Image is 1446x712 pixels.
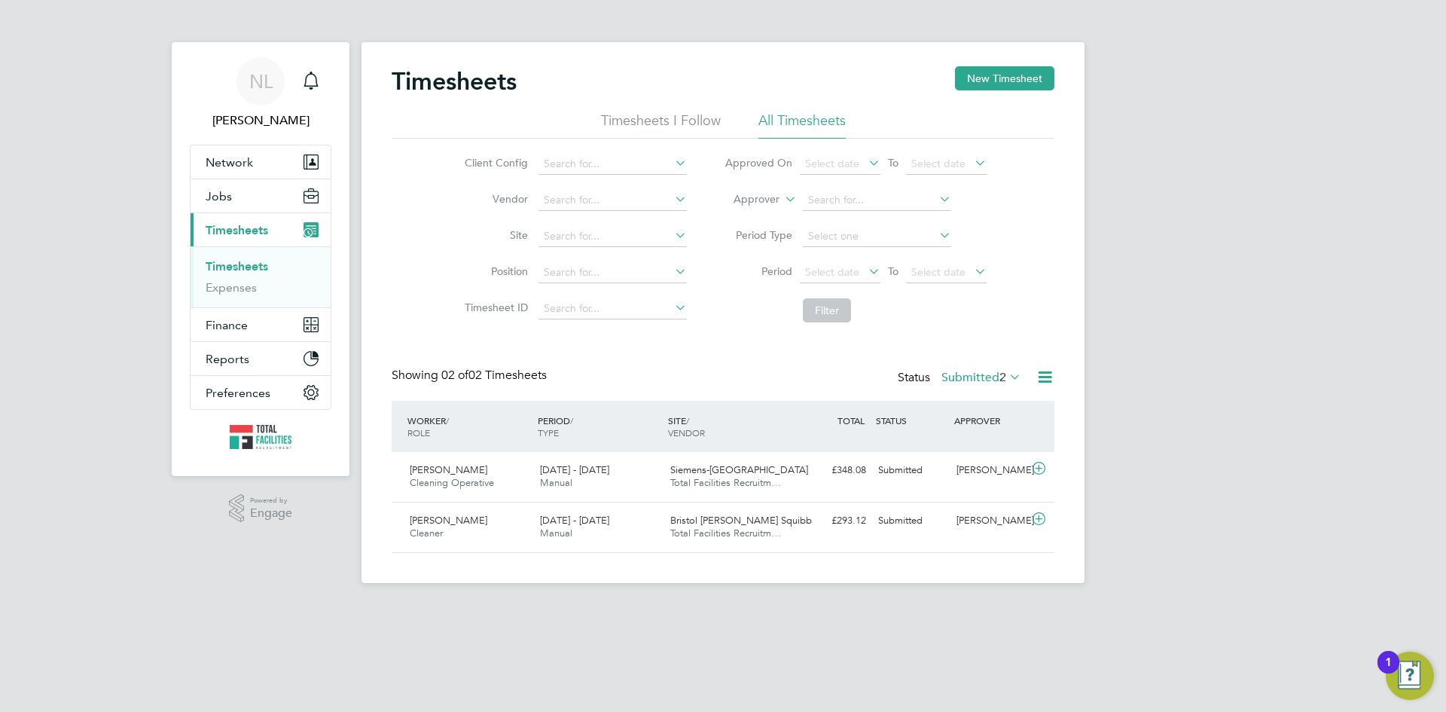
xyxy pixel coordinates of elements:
span: Siemens-[GEOGRAPHIC_DATA] [670,463,808,476]
div: Status [898,368,1024,389]
h2: Timesheets [392,66,517,96]
button: Reports [191,342,331,375]
span: Total Facilities Recruitm… [670,527,781,539]
input: Search for... [538,262,687,283]
div: Showing [392,368,550,384]
span: Timesheets [206,223,268,237]
span: 2 [999,370,1006,385]
input: Search for... [803,190,951,211]
div: [PERSON_NAME] [950,509,1029,533]
span: Preferences [206,386,270,400]
div: PERIOD [534,407,664,446]
input: Search for... [538,154,687,175]
span: Manual [540,527,572,539]
span: Reports [206,352,249,366]
button: Timesheets [191,213,331,246]
button: Open Resource Center, 1 new notification [1386,652,1434,700]
a: NL[PERSON_NAME] [190,57,331,130]
a: Timesheets [206,259,268,273]
input: Search for... [538,190,687,211]
li: All Timesheets [758,112,846,139]
input: Search for... [538,298,687,319]
span: Network [206,155,253,170]
label: Position [460,264,528,278]
label: Period [725,264,792,278]
button: Jobs [191,179,331,212]
span: 02 of [441,368,468,383]
div: Submitted [872,458,950,483]
a: Expenses [206,280,257,295]
button: Network [191,145,331,179]
label: Site [460,228,528,242]
div: STATUS [872,407,950,434]
label: Submitted [941,370,1021,385]
nav: Main navigation [172,42,349,476]
div: Submitted [872,509,950,533]
label: Vendor [460,192,528,206]
img: tfrecruitment-logo-retina.png [230,425,291,449]
span: Powered by [250,494,292,507]
span: To [883,153,903,173]
span: Nicola Lawrence [190,112,331,130]
span: Cleaner [410,527,443,539]
span: To [883,261,903,281]
button: Finance [191,308,331,341]
div: APPROVER [950,407,1029,434]
label: Client Config [460,156,528,170]
a: Powered byEngage [229,494,293,523]
span: Select date [805,265,859,279]
span: Select date [805,157,859,170]
input: Search for... [538,226,687,247]
span: 02 Timesheets [441,368,547,383]
span: Manual [540,476,572,489]
label: Period Type [725,228,792,242]
div: £293.12 [794,509,872,533]
label: Timesheet ID [460,301,528,314]
div: [PERSON_NAME] [950,458,1029,483]
span: [PERSON_NAME] [410,463,487,476]
span: Cleaning Operative [410,476,494,489]
span: Total Facilities Recruitm… [670,476,781,489]
span: Bristol [PERSON_NAME] Squibb [670,514,812,527]
input: Select one [803,226,951,247]
span: [PERSON_NAME] [410,514,487,527]
button: New Timesheet [955,66,1054,90]
span: [DATE] - [DATE] [540,514,609,527]
label: Approved On [725,156,792,170]
button: Preferences [191,376,331,409]
span: Select date [911,157,966,170]
span: / [570,414,573,426]
div: Timesheets [191,246,331,307]
span: Engage [250,507,292,520]
span: Jobs [206,189,232,203]
span: Select date [911,265,966,279]
span: / [446,414,449,426]
div: SITE [664,407,795,446]
span: ROLE [407,426,430,439]
label: Approver [712,192,779,207]
div: 1 [1385,662,1392,682]
span: [DATE] - [DATE] [540,463,609,476]
span: VENDOR [668,426,705,439]
span: NL [249,72,273,91]
span: / [686,414,689,426]
a: Go to home page [190,425,331,449]
span: Finance [206,318,248,332]
span: TOTAL [837,414,865,426]
button: Filter [803,298,851,322]
li: Timesheets I Follow [601,112,721,139]
div: WORKER [404,407,534,446]
div: £348.08 [794,458,872,483]
span: TYPE [538,426,559,439]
